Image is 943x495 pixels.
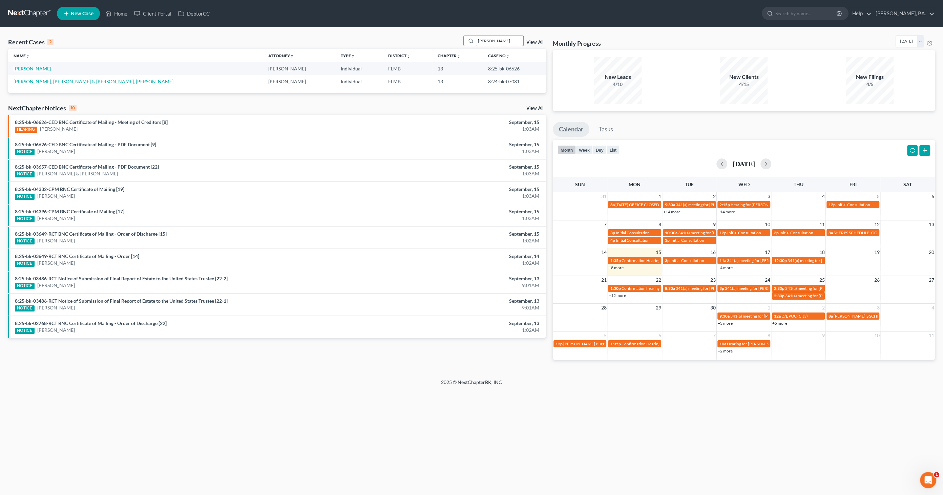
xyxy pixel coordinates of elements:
[558,145,576,154] button: month
[725,286,790,291] span: 341(a) meeting for [PERSON_NAME]
[678,230,743,235] span: 341(a) meeting for [PERSON_NAME]
[876,192,880,200] span: 5
[506,54,510,58] i: unfold_more
[175,7,213,20] a: DebtorCC
[779,230,813,235] span: Initial Consultation
[764,276,771,284] span: 24
[836,202,870,207] span: Initial Consultation
[594,73,642,81] div: New Leads
[873,276,880,284] span: 26
[40,126,78,132] a: [PERSON_NAME]
[767,192,771,200] span: 3
[563,341,622,346] span: [PERSON_NAME] Burgers at Elks
[37,148,75,155] a: [PERSON_NAME]
[335,62,382,75] td: Individual
[931,192,935,200] span: 6
[872,7,935,20] a: [PERSON_NAME], P.A.
[928,276,935,284] span: 27
[665,238,670,243] span: 3p
[483,62,546,75] td: 8:25-bk-06626
[388,53,411,58] a: Districtunfold_more
[655,276,662,284] span: 22
[712,220,716,229] span: 9
[369,298,539,304] div: September, 13
[621,341,702,346] span: Confirmation Hearing for [PERSON_NAME] II
[15,238,35,244] div: NOTICE
[369,260,539,266] div: 1:02AM
[834,230,898,235] span: SHERI'S SCHEDULE: OOO - ALL DAY
[15,320,167,326] a: 8:25-bk-02768-RCT BNC Certificate of Mailing - Order of Discharge [22]
[593,145,607,154] button: day
[819,248,825,256] span: 18
[37,260,75,266] a: [PERSON_NAME]
[15,231,167,237] a: 8:25-bk-03649-RCT BNC Certificate of Mailing - Order of Discharge [15]
[903,181,912,187] span: Sat
[608,293,626,298] a: +12 more
[719,258,726,263] span: 11a
[665,286,675,291] span: 8:30a
[131,7,175,20] a: Client Portal
[351,54,355,58] i: unfold_more
[15,119,168,125] a: 8:25-bk-06626-CED BNC Certificate of Mailing - Meeting of Creditors [8]
[873,220,880,229] span: 12
[263,75,335,88] td: [PERSON_NAME]
[781,314,808,319] span: D/L POC (Clay)
[665,230,677,235] span: 10:30a
[850,181,857,187] span: Fri
[37,304,75,311] a: [PERSON_NAME]
[15,142,156,147] a: 8:25-bk-06626-CED BNC Certificate of Mailing - PDF Document [9]
[738,181,749,187] span: Wed
[37,327,75,333] a: [PERSON_NAME]
[369,193,539,199] div: 1:03AM
[928,220,935,229] span: 13
[457,54,461,58] i: unfold_more
[14,79,173,84] a: [PERSON_NAME], [PERSON_NAME] & [PERSON_NAME], [PERSON_NAME]
[526,40,543,45] a: View All
[576,145,593,154] button: week
[15,186,124,192] a: 8:25-bk-04332-CPM BNC Certificate of Mailing [19]
[263,62,335,75] td: [PERSON_NAME]
[731,202,819,207] span: Hearing for [PERSON_NAME] & [PERSON_NAME]
[15,171,35,177] div: NOTICE
[37,237,75,244] a: [PERSON_NAME]
[849,7,872,20] a: Help
[369,237,539,244] div: 1:02AM
[774,230,779,235] span: 3p
[676,286,741,291] span: 341(a) meeting for [PERSON_NAME]
[69,105,77,111] div: 10
[610,258,621,263] span: 1:35p
[788,258,853,263] span: 341(a) meeting for [PERSON_NAME]
[369,126,539,132] div: 1:03AM
[670,258,704,263] span: Initial Consultation
[934,472,939,477] span: 1
[383,62,432,75] td: FLMB
[369,164,539,170] div: September, 15
[774,314,781,319] span: 12a
[730,314,796,319] span: 341(a) meeting for [PERSON_NAME]
[663,209,680,214] a: +14 more
[37,170,118,177] a: [PERSON_NAME] & [PERSON_NAME]
[727,341,828,346] span: Hearing for [PERSON_NAME], 3rd and [PERSON_NAME]
[37,193,75,199] a: [PERSON_NAME]
[655,248,662,256] span: 15
[610,341,621,346] span: 1:35p
[369,253,539,260] div: September, 14
[718,321,733,326] a: +3 more
[575,181,585,187] span: Sun
[774,293,784,298] span: 2:30p
[821,192,825,200] span: 4
[772,321,787,326] a: +5 more
[102,7,131,20] a: Home
[15,305,35,311] div: NOTICE
[846,73,894,81] div: New Filings
[15,298,228,304] a: 8:25-bk-03486-RCT Notice of Submission of Final Report of Estate to the United States Trustee [22-1]
[553,122,589,137] a: Calendar
[621,286,698,291] span: Confirmation hearing for [PERSON_NAME]
[665,202,675,207] span: 9:30a
[603,331,607,340] span: 5
[658,220,662,229] span: 8
[8,38,54,46] div: Recent Cases
[553,39,601,47] h3: Monthly Progress
[369,231,539,237] div: September, 15
[603,220,607,229] span: 7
